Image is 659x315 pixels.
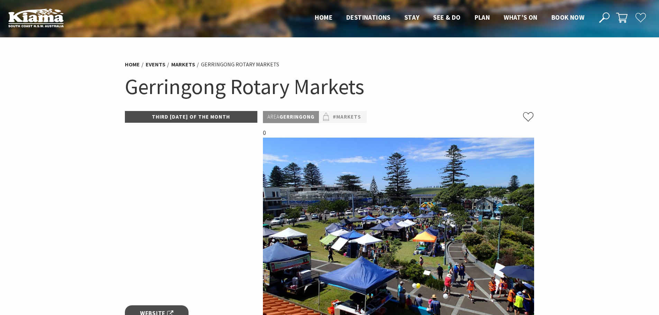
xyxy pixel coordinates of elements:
img: Kiama Logo [8,8,64,27]
span: Area [267,113,280,120]
a: Markets [171,61,195,68]
a: Destinations [346,13,391,22]
a: #Markets [333,113,361,121]
span: What’s On [504,13,538,21]
span: Destinations [346,13,391,21]
p: Third [DATE] of the Month [125,111,258,123]
p: Gerringong [263,111,319,123]
a: Plan [475,13,490,22]
span: Home [315,13,332,21]
a: Home [125,61,140,68]
span: See & Do [433,13,460,21]
span: Stay [404,13,420,21]
li: Gerringong Rotary Markets [201,60,279,69]
span: Book now [551,13,584,21]
nav: Main Menu [308,12,591,24]
a: Book now [551,13,584,22]
a: Events [146,61,165,68]
a: Stay [404,13,420,22]
a: See & Do [433,13,460,22]
h1: Gerringong Rotary Markets [125,73,534,101]
span: Plan [475,13,490,21]
a: Home [315,13,332,22]
a: What’s On [504,13,538,22]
